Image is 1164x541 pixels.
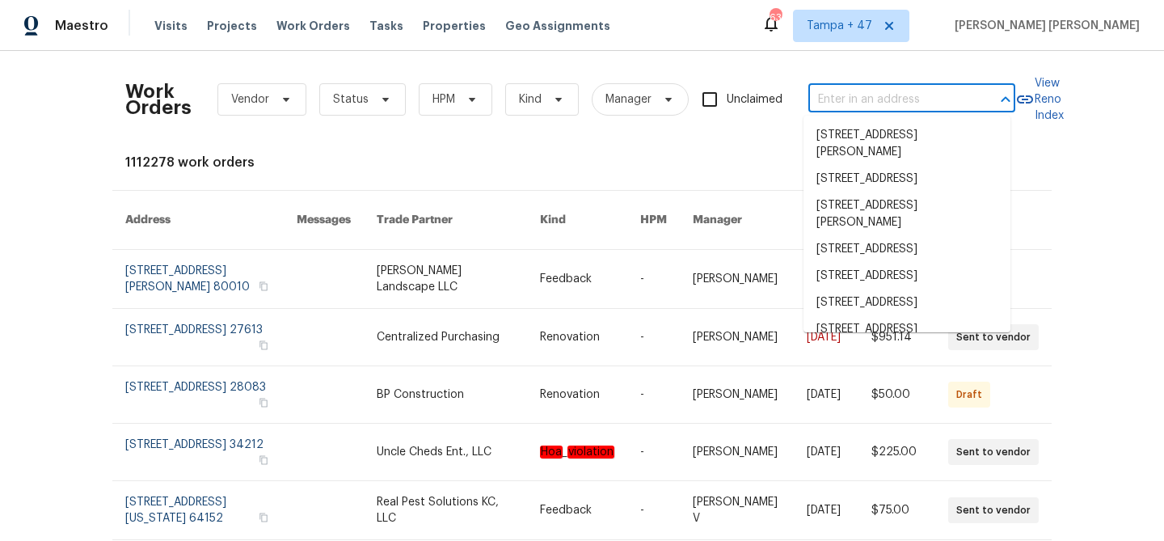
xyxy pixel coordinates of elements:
li: [STREET_ADDRESS] [803,166,1010,192]
span: Properties [423,18,486,34]
td: Centralized Purchasing [364,309,527,366]
button: Copy Address [256,510,271,525]
th: Due Date [794,191,858,250]
td: - [627,309,680,366]
button: Copy Address [256,279,271,294]
td: [PERSON_NAME] [680,250,794,309]
td: [PERSON_NAME] Landscape LLC [364,250,527,309]
span: HPM [432,91,455,108]
li: [STREET_ADDRESS] [803,236,1010,263]
th: Manager [680,191,794,250]
span: Work Orders [276,18,350,34]
th: Address [112,191,284,250]
td: Renovation [527,309,627,366]
td: [PERSON_NAME] [680,309,794,366]
span: Maestro [55,18,108,34]
button: Copy Address [256,338,271,353]
td: Feedback [527,481,627,540]
li: [STREET_ADDRESS][PERSON_NAME] [803,316,1010,360]
th: HPM [627,191,680,250]
div: 1112278 work orders [125,154,1039,171]
li: [STREET_ADDRESS] [803,290,1010,316]
th: Kind [527,191,627,250]
th: Messages [284,191,364,250]
span: Manager [605,91,652,108]
li: [STREET_ADDRESS][PERSON_NAME] [803,192,1010,236]
th: Trade Partner [364,191,527,250]
td: Feedback [527,250,627,309]
span: Projects [207,18,257,34]
td: - [627,366,680,424]
h2: Work Orders [125,83,192,116]
span: Tampa + 47 [807,18,872,34]
span: Unclaimed [727,91,782,108]
span: Visits [154,18,188,34]
td: - [627,250,680,309]
td: _ [527,424,627,481]
td: [PERSON_NAME] [680,424,794,481]
td: Renovation [527,366,627,424]
span: Tasks [369,20,403,32]
span: Vendor [231,91,269,108]
button: Copy Address [256,453,271,467]
td: [PERSON_NAME] [680,366,794,424]
td: BP Construction [364,366,527,424]
button: Close [994,88,1017,111]
input: Enter in an address [808,87,970,112]
span: Kind [519,91,542,108]
button: Copy Address [256,395,271,410]
li: [STREET_ADDRESS][PERSON_NAME] [803,122,1010,166]
div: 635 [770,10,781,26]
td: - [627,481,680,540]
td: [PERSON_NAME] V [680,481,794,540]
span: Status [333,91,369,108]
span: [PERSON_NAME] [PERSON_NAME] [948,18,1140,34]
a: View Reno Index [1015,75,1064,124]
span: Geo Assignments [505,18,610,34]
td: Real Pest Solutions KC, LLC [364,481,527,540]
td: - [627,424,680,481]
li: [STREET_ADDRESS] [803,263,1010,290]
td: Uncle Cheds Ent., LLC [364,424,527,481]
